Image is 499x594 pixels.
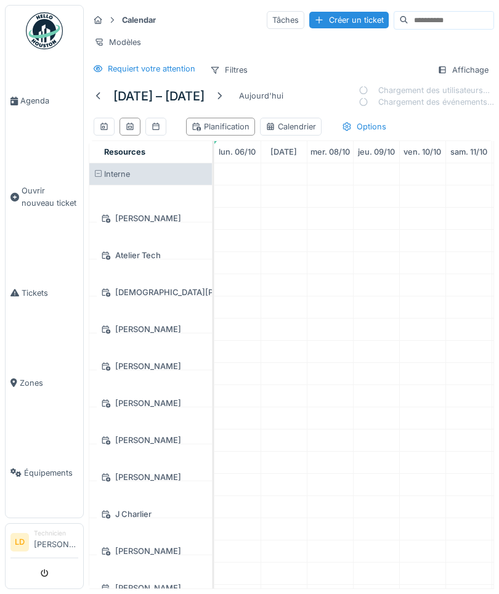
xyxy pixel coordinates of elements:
div: [PERSON_NAME] [97,396,205,411]
span: Ouvrir nouveau ticket [22,185,78,208]
span: Zones [20,377,78,389]
div: [PERSON_NAME] [97,322,205,337]
a: Ouvrir nouveau ticket [6,146,83,248]
a: 6 octobre 2025 [216,144,259,160]
div: Atelier Tech [97,248,205,263]
strong: Calendar [117,14,161,26]
div: Aujourd'hui [234,87,288,104]
div: Créer un ticket [309,12,389,28]
h5: [DATE] – [DATE] [113,89,205,104]
a: Tickets [6,248,83,338]
div: Affichage [432,61,494,79]
a: Zones [6,338,83,428]
a: 10 octobre 2025 [400,144,444,160]
a: LD Technicien[PERSON_NAME] [10,529,78,558]
div: [PERSON_NAME] [97,359,205,374]
span: Tickets [22,287,78,299]
div: Planification [192,121,249,132]
div: Calendrier [266,121,316,132]
li: [PERSON_NAME] [34,529,78,555]
div: Requiert votre attention [108,63,195,75]
div: Options [336,118,392,136]
div: Filtres [205,61,253,79]
div: [PERSON_NAME] [97,543,205,559]
div: Modèles [89,33,147,51]
div: Chargement des événements… [359,96,494,108]
div: [PERSON_NAME] [97,211,205,226]
li: LD [10,533,29,551]
a: Équipements [6,428,83,518]
div: Tâches [267,11,304,29]
a: Agenda [6,56,83,146]
div: Technicien [34,529,78,538]
div: J Charlier [97,507,205,522]
span: Équipements [24,467,78,479]
a: 8 octobre 2025 [307,144,353,160]
div: [DEMOGRAPHIC_DATA][PERSON_NAME] [97,285,205,300]
span: Agenda [20,95,78,107]
span: Resources [104,147,145,157]
a: 7 octobre 2025 [267,144,300,160]
a: 9 octobre 2025 [355,144,398,160]
div: Chargement des utilisateurs… [359,84,494,96]
span: Interne [104,169,130,179]
img: Badge_color-CXgf-gQk.svg [26,12,63,49]
a: 11 octobre 2025 [447,144,490,160]
div: [PERSON_NAME] [97,470,205,485]
div: [PERSON_NAME] [97,433,205,448]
